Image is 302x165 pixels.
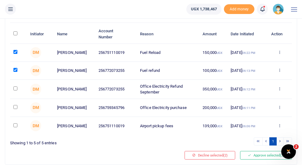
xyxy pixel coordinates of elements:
td: [DATE] [227,117,268,135]
td: Office Electricity Refund September [137,80,199,99]
small: UGX [217,106,222,110]
td: 256772073255 [95,80,137,99]
td: 256759345796 [95,99,137,117]
th: : activate to sort column descending [10,25,27,44]
td: 139,000 [199,117,227,135]
td: 256751110019 [95,117,137,135]
th: Date Initiated: activate to sort column ascending [227,25,268,44]
td: [DATE] [227,44,268,62]
small: 06:11 PM [242,106,256,110]
td: 350,000 [199,80,227,99]
span: Dorothy Mwine [30,65,41,76]
th: Action: activate to sort column ascending [268,25,292,44]
li: Wallet ballance [184,4,224,15]
small: UGX [217,69,222,72]
img: profile-user [273,4,284,15]
span: Dorothy Mwine [30,84,41,95]
span: Add money [224,4,254,14]
th: Name: activate to sort column ascending [54,25,95,44]
td: [DATE] [227,80,268,99]
button: Approve selected(2) [240,151,292,160]
li: Toup your wallet [224,4,254,14]
td: 100,000 [199,62,227,80]
td: Fuel refund [137,62,199,80]
iframe: Intercom live chat [281,144,296,159]
td: Office Electricity purchase [137,99,199,117]
span: Dorothy Mwine [30,102,41,113]
td: [PERSON_NAME] [54,80,95,99]
th: Account Number: activate to sort column ascending [95,25,137,44]
span: (2) [223,153,228,157]
span: Dorothy Mwine [30,120,41,131]
th: Amount: activate to sort column ascending [199,25,227,44]
a: UGX 1,738,467 [186,4,221,15]
a: Add money [224,6,254,11]
td: [DATE] [227,99,268,117]
td: [PERSON_NAME] [54,99,95,117]
small: 06:06 PM [242,125,256,128]
td: Fuel Reload [137,44,199,62]
div: Showing 1 to 5 of 5 entries [10,137,149,146]
a: 1 [269,137,277,146]
span: (2) [280,153,284,157]
td: [PERSON_NAME] [54,62,95,80]
small: 06:12 PM [242,88,256,91]
th: Reason: activate to sort column ascending [137,25,199,44]
td: 150,000 [199,44,227,62]
td: [PERSON_NAME] [54,117,95,135]
span: UGX 1,738,467 [191,6,217,12]
th: Initiator: activate to sort column ascending [27,25,54,44]
small: UGX [217,51,222,54]
small: 06:22 PM [242,51,256,54]
td: 200,000 [199,99,227,117]
td: Airport pickup fees [137,117,199,135]
span: Dorothy Mwine [30,47,41,58]
td: 256751110019 [95,44,137,62]
td: 256772073255 [95,62,137,80]
span: 2 [294,144,299,149]
button: Decline selected(2) [185,151,235,160]
a: profile-user [273,4,286,15]
td: [PERSON_NAME] [54,44,95,62]
small: 06:13 PM [242,69,256,72]
small: UGX [217,125,222,128]
small: UGX [217,88,222,91]
td: [DATE] [227,62,268,80]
